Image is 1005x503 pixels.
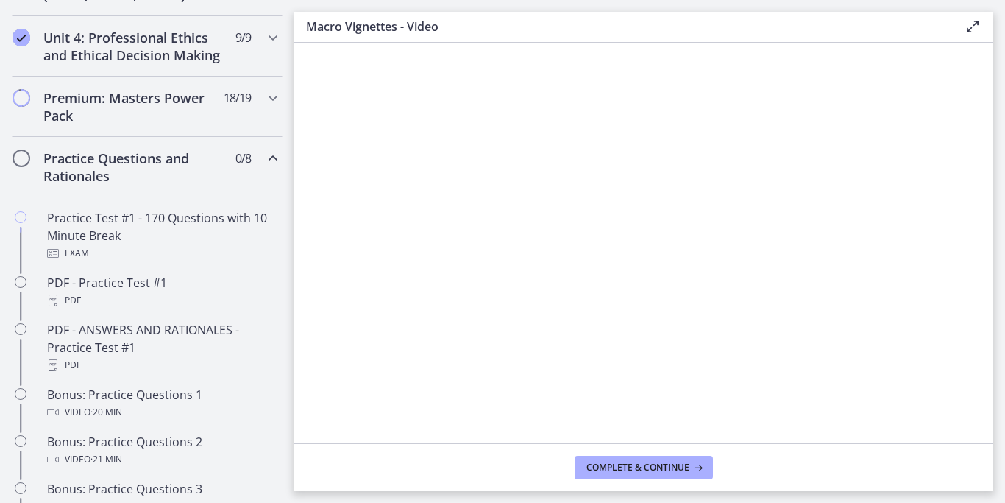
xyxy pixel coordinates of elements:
h2: Practice Questions and Rationales [43,150,223,185]
div: Bonus: Practice Questions 2 [47,433,277,468]
h2: Unit 4: Professional Ethics and Ethical Decision Making [43,29,223,64]
h2: Premium: Masters Power Pack [43,89,223,124]
div: Exam [47,245,277,262]
span: 9 / 9 [235,29,251,46]
span: · 20 min [90,404,122,421]
span: Complete & continue [586,462,689,474]
div: PDF - ANSWERS AND RATIONALES - Practice Test #1 [47,321,277,374]
div: PDF - Practice Test #1 [47,274,277,309]
div: PDF [47,356,277,374]
div: Video [47,451,277,468]
h3: Macro Vignettes - Video [306,18,940,35]
span: 18 / 19 [224,89,251,107]
i: Completed [13,29,30,46]
span: 0 / 8 [235,150,251,167]
div: Bonus: Practice Questions 1 [47,386,277,421]
div: PDF [47,292,277,309]
iframe: Video Lesson [294,43,993,440]
div: Practice Test #1 - 170 Questions with 10 Minute Break [47,209,277,262]
div: Video [47,404,277,421]
button: Complete & continue [575,456,713,479]
span: · 21 min [90,451,122,468]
